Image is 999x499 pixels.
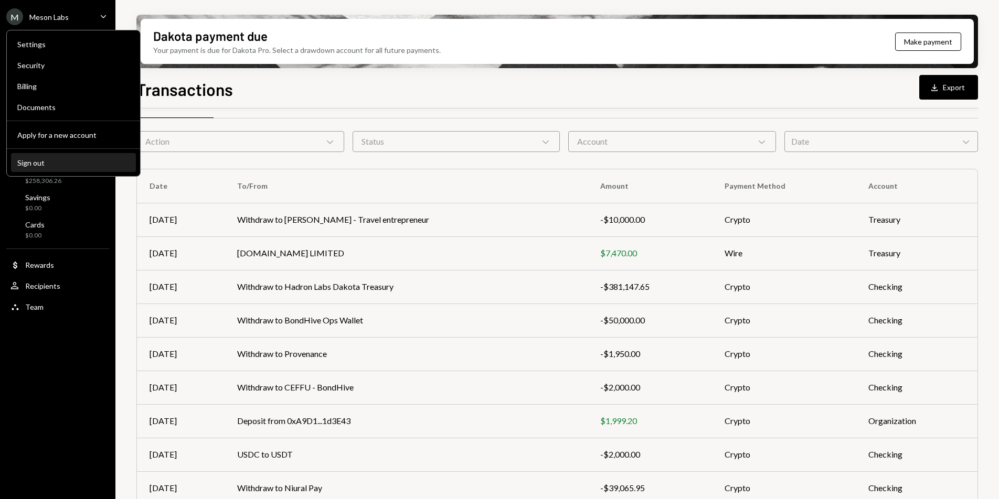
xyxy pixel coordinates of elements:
button: Export [919,75,978,100]
div: Rewards [25,261,54,269]
div: [DATE] [150,381,212,394]
div: [DATE] [150,415,212,427]
div: -$50,000.00 [600,314,699,327]
div: [DATE] [150,348,212,360]
td: Checking [856,337,977,371]
td: Crypto [712,438,856,471]
div: Security [17,61,130,70]
th: Date [137,169,225,203]
div: [DATE] [150,482,212,494]
th: Amount [588,169,712,203]
td: Crypto [712,303,856,337]
td: Withdraw to Hadron Labs Dakota Treasury [225,270,588,303]
td: Organization [856,404,977,438]
div: Meson Labs [29,13,69,21]
td: Checking [856,303,977,337]
div: [DATE] [150,448,212,461]
a: Cards$0.00 [6,217,109,242]
div: Date [784,131,978,152]
td: Crypto [712,270,856,303]
td: Wire [712,236,856,270]
td: Treasury [856,203,977,236]
td: Crypto [712,203,856,236]
div: $258,306.26 [25,177,61,186]
td: Withdraw to Provenance [225,337,588,371]
div: -$381,147.65 [600,280,699,293]
div: $0.00 [25,231,45,240]
a: Recipients [6,276,109,295]
td: Checking [856,371,977,404]
div: Team [25,302,44,311]
h1: Transactions [136,79,233,100]
td: Deposit from 0xA9D1...1d3E43 [225,404,588,438]
td: Checking [856,270,977,303]
div: -$1,950.00 [600,348,699,360]
div: -$2,000.00 [600,448,699,461]
div: Cards [25,220,45,229]
td: Crypto [712,404,856,438]
div: -$10,000.00 [600,213,699,226]
a: Rewards [6,255,109,274]
td: Crypto [712,371,856,404]
div: [DATE] [150,213,212,226]
td: Withdraw to BondHive Ops Wallet [225,303,588,337]
td: [DOMAIN_NAME] LIMITED [225,236,588,270]
div: -$2,000.00 [600,381,699,394]
div: Status [353,131,560,152]
td: Withdraw to [PERSON_NAME] - Travel entrepreneur [225,203,588,236]
div: Settings [17,40,130,49]
th: To/From [225,169,588,203]
a: Settings [11,35,136,53]
th: Account [856,169,977,203]
div: Account [568,131,776,152]
div: [DATE] [150,247,212,259]
div: $0.00 [25,204,50,213]
td: Treasury [856,236,977,270]
div: [DATE] [150,280,212,293]
button: Sign out [11,154,136,172]
td: Crypto [712,337,856,371]
div: Billing [17,82,130,91]
div: [DATE] [150,314,212,327]
td: USDC to USDT [225,438,588,471]
a: Security [11,56,136,74]
div: Your payment is due for Dakota Pro. Select a drawdown account for all future payments. [153,45,441,56]
td: Withdraw to CEFFU - BondHive [225,371,588,404]
div: Documents [17,103,130,112]
button: Make payment [895,32,961,51]
div: M [6,8,23,25]
button: Apply for a new account [11,126,136,145]
div: Savings [25,193,50,202]
div: Action [136,131,344,152]
a: Team [6,297,109,316]
div: -$39,065.95 [600,482,699,494]
div: Apply for a new account [17,131,130,139]
div: $7,470.00 [600,247,699,259]
td: Checking [856,438,977,471]
div: Dakota payment due [153,27,268,45]
div: Recipients [25,281,60,290]
a: Savings$0.00 [6,190,109,215]
div: $1,999.20 [600,415,699,427]
div: Sign out [17,158,130,167]
a: Documents [11,97,136,116]
a: Billing [11,77,136,95]
th: Payment Method [712,169,856,203]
